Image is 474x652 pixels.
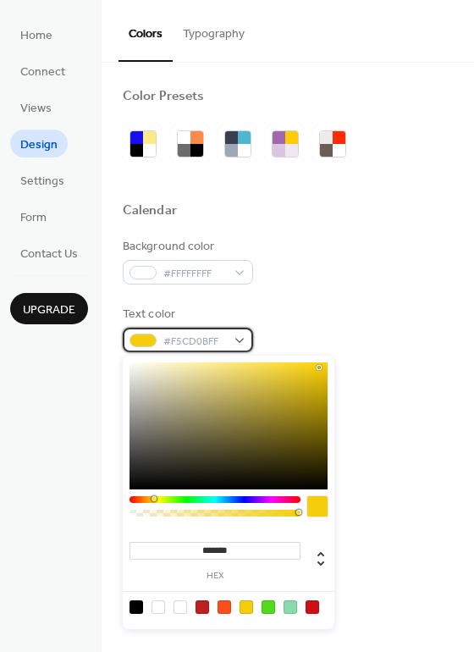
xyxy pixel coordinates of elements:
span: Views [20,100,52,118]
a: Contact Us [10,239,88,267]
div: rgb(255, 255, 255) [174,600,187,614]
a: Settings [10,166,74,194]
a: Home [10,20,63,48]
span: Contact Us [20,246,78,263]
a: Connect [10,57,75,85]
span: Connect [20,64,65,81]
span: #F5CD0BFF [163,333,226,351]
a: Design [10,130,68,157]
label: hex [130,572,300,581]
div: rgb(0, 0, 0) [130,600,143,614]
div: rgb(190, 31, 31) [196,600,209,614]
span: Home [20,27,52,45]
div: Background color [123,238,250,256]
div: Calendar [123,202,177,220]
div: rgb(245, 205, 11) [240,600,253,614]
a: Views [10,93,62,121]
div: rgb(137, 218, 173) [284,600,297,614]
span: Form [20,209,47,227]
span: #FFFFFFFF [163,265,226,283]
div: rgb(82, 219, 29) [262,600,275,614]
span: Upgrade [23,301,75,319]
div: Text color [123,306,250,323]
div: Color Presets [123,88,204,106]
div: rgb(252, 78, 26) [218,600,231,614]
button: Upgrade [10,293,88,324]
span: Design [20,136,58,154]
a: Form [10,202,57,230]
span: Settings [20,173,64,191]
div: rgb(204, 16, 19) [306,600,319,614]
div: rgba(0, 0, 0, 0) [152,600,165,614]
